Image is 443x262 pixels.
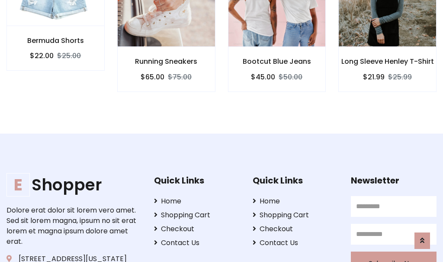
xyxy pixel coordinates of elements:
h1: Shopper [6,175,141,195]
del: $75.00 [168,72,192,82]
p: Dolore erat dolor sit lorem vero amet. Sed sit lorem magna, ipsum no sit erat lorem et magna ipsu... [6,205,141,247]
h6: $65.00 [141,73,164,81]
h5: Quick Links [154,175,240,186]
a: Home [154,196,240,206]
del: $25.99 [388,72,412,82]
a: Checkout [253,224,338,234]
h6: Bootcut Blue Jeans [228,57,326,65]
h6: Running Sneakers [118,57,215,65]
h6: Long Sleeve Henley T-Shirt [339,57,436,65]
a: Home [253,196,338,206]
h5: Quick Links [253,175,338,186]
a: Checkout [154,224,240,234]
a: EShopper [6,175,141,195]
h6: $45.00 [251,73,275,81]
a: Shopping Cart [253,210,338,220]
h6: Bermuda Shorts [7,36,104,45]
span: E [6,173,30,196]
h6: $21.99 [363,73,385,81]
h5: Newsletter [351,175,437,186]
del: $25.00 [57,51,81,61]
a: Shopping Cart [154,210,240,220]
del: $50.00 [279,72,302,82]
a: Contact Us [154,238,240,248]
a: Contact Us [253,238,338,248]
h6: $22.00 [30,52,54,60]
